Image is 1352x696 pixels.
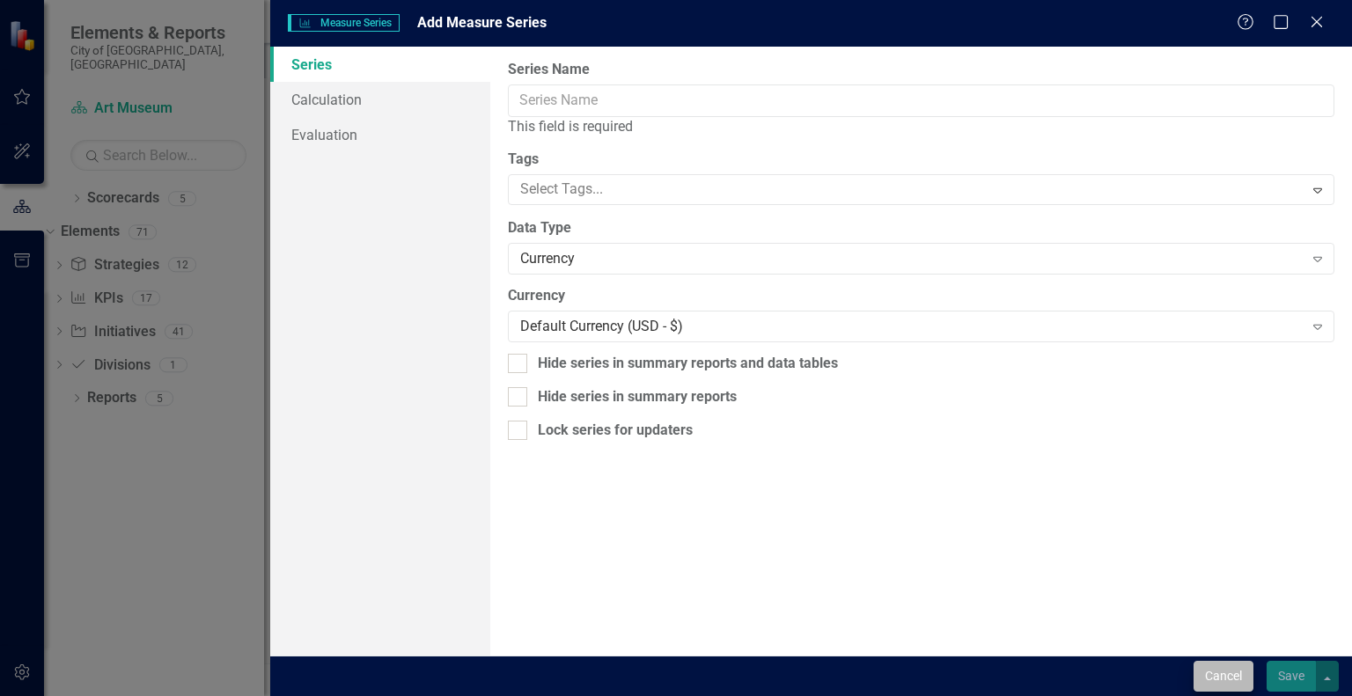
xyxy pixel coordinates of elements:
div: Hide series in summary reports [538,387,737,407]
a: Evaluation [270,117,490,152]
label: Series Name [508,60,590,80]
a: Calculation [270,82,490,117]
label: Tags [508,150,1334,170]
button: Cancel [1194,661,1253,692]
div: Lock series for updaters [538,421,693,441]
label: Currency [508,286,1334,306]
div: Hide series in summary reports and data tables [538,354,838,374]
a: Series [270,47,490,82]
div: Default Currency (USD - $) [520,317,1303,337]
div: Currency [520,249,1303,269]
span: Add Measure Series [417,14,547,31]
span: Measure Series [288,14,399,32]
button: Save [1267,661,1316,692]
div: This field is required [508,117,1334,137]
label: Data Type [508,218,1334,238]
input: Series Name [508,84,1334,117]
